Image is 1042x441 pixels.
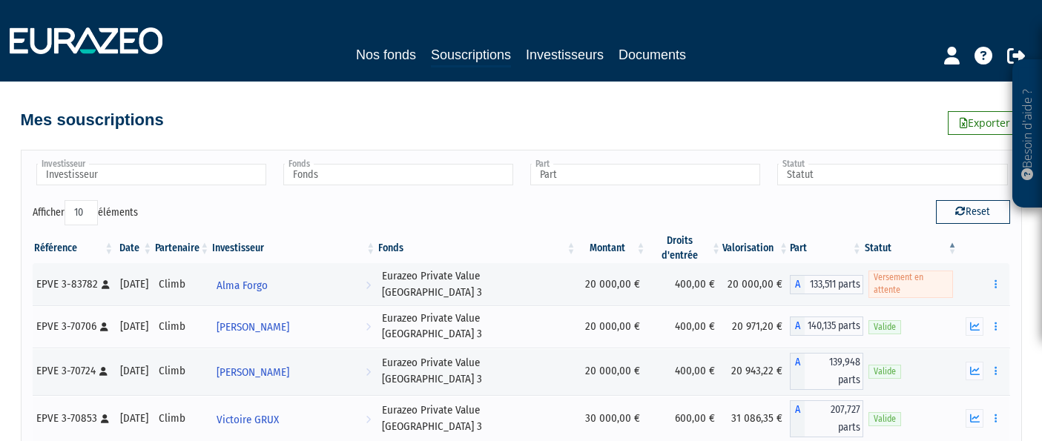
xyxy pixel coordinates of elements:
[936,200,1010,224] button: Reset
[868,365,901,379] span: Valide
[366,359,371,386] i: Voir l'investisseur
[1019,67,1036,201] p: Besoin d'aide ?
[382,402,572,434] div: Eurazeo Private Value [GEOGRAPHIC_DATA] 3
[382,268,572,300] div: Eurazeo Private Value [GEOGRAPHIC_DATA] 3
[217,314,289,341] span: [PERSON_NAME]
[36,411,111,426] div: EPVE 3-70853
[578,305,647,348] td: 20 000,00 €
[217,359,289,386] span: [PERSON_NAME]
[120,411,148,426] div: [DATE]
[382,311,572,342] div: Eurazeo Private Value [GEOGRAPHIC_DATA] 3
[948,111,1022,135] a: Exporter
[790,316,805,336] span: A
[36,319,111,334] div: EPVE 3-70706
[120,276,148,292] div: [DATE]
[790,353,863,390] div: A - Eurazeo Private Value Europe 3
[211,233,377,263] th: Investisseur: activer pour trier la colonne par ordre croissant
[722,263,790,305] td: 20 000,00 €
[21,111,164,129] h4: Mes souscriptions
[647,233,723,263] th: Droits d'entrée: activer pour trier la colonne par ordre croissant
[120,363,148,379] div: [DATE]
[99,367,108,376] i: [Français] Personne physique
[65,200,98,225] select: Afficheréléments
[211,404,377,434] a: Victoire GRUX
[36,363,111,379] div: EPVE 3-70724
[619,44,686,65] a: Documents
[10,27,162,54] img: 1732889491-logotype_eurazeo_blanc_rvb.png
[217,272,268,299] span: Alma Forgo
[578,263,647,305] td: 20 000,00 €
[102,280,110,289] i: [Français] Personne physique
[382,355,572,387] div: Eurazeo Private Value [GEOGRAPHIC_DATA] 3
[722,233,790,263] th: Valorisation: activer pour trier la colonne par ordre croissant
[154,263,211,305] td: Climb
[805,400,863,437] span: 207,727 parts
[805,353,863,390] span: 139,948 parts
[805,316,863,336] span: 140,135 parts
[805,275,863,294] span: 133,511 parts
[211,357,377,386] a: [PERSON_NAME]
[578,233,647,263] th: Montant: activer pour trier la colonne par ordre croissant
[33,233,116,263] th: Référence : activer pour trier la colonne par ordre croissant
[868,412,901,426] span: Valide
[366,272,371,299] i: Voir l'investisseur
[790,400,805,437] span: A
[154,305,211,348] td: Climb
[790,316,863,336] div: A - Eurazeo Private Value Europe 3
[526,44,604,65] a: Investisseurs
[647,305,723,348] td: 400,00 €
[790,275,805,294] span: A
[431,44,511,67] a: Souscriptions
[211,270,377,299] a: Alma Forgo
[115,233,154,263] th: Date: activer pour trier la colonne par ordre croissant
[154,348,211,395] td: Climb
[647,263,723,305] td: 400,00 €
[101,414,109,423] i: [Français] Personne physique
[647,348,723,395] td: 400,00 €
[211,311,377,341] a: [PERSON_NAME]
[217,406,279,434] span: Victoire GRUX
[790,400,863,437] div: A - Eurazeo Private Value Europe 3
[154,233,211,263] th: Partenaire: activer pour trier la colonne par ordre croissant
[366,314,371,341] i: Voir l'investisseur
[578,348,647,395] td: 20 000,00 €
[366,406,371,434] i: Voir l'investisseur
[33,200,138,225] label: Afficher éléments
[790,353,805,390] span: A
[722,305,790,348] td: 20 971,20 €
[36,276,111,292] div: EPVE 3-83782
[863,233,959,263] th: Statut : activer pour trier la colonne par ordre d&eacute;croissant
[100,322,108,331] i: [Français] Personne physique
[377,233,577,263] th: Fonds: activer pour trier la colonne par ordre croissant
[868,320,901,334] span: Valide
[790,275,863,294] div: A - Eurazeo Private Value Europe 3
[722,348,790,395] td: 20 943,22 €
[356,44,416,65] a: Nos fonds
[790,233,863,263] th: Part: activer pour trier la colonne par ordre croissant
[120,319,148,334] div: [DATE]
[868,271,954,297] span: Versement en attente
